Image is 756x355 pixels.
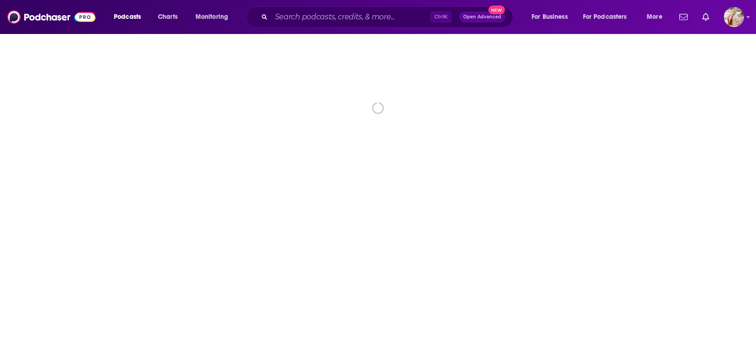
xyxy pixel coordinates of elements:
span: Open Advanced [463,15,501,19]
button: Show profile menu [724,7,744,27]
span: For Podcasters [583,11,627,23]
span: More [647,11,662,23]
a: Show notifications dropdown [676,9,691,25]
button: open menu [577,10,640,24]
img: User Profile [724,7,744,27]
span: For Business [532,11,568,23]
span: Ctrl K [430,11,452,23]
button: Open AdvancedNew [459,11,505,23]
img: Podchaser - Follow, Share and Rate Podcasts [7,8,95,26]
input: Search podcasts, credits, & more... [271,10,430,24]
button: open menu [640,10,674,24]
span: Charts [158,11,178,23]
span: Monitoring [196,11,228,23]
button: open menu [189,10,240,24]
span: Logged in as kmccue [724,7,744,27]
a: Show notifications dropdown [699,9,713,25]
a: Charts [152,10,183,24]
button: open menu [107,10,153,24]
button: open menu [525,10,579,24]
span: Podcasts [114,11,141,23]
div: Search podcasts, credits, & more... [255,6,522,28]
span: New [488,6,505,14]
